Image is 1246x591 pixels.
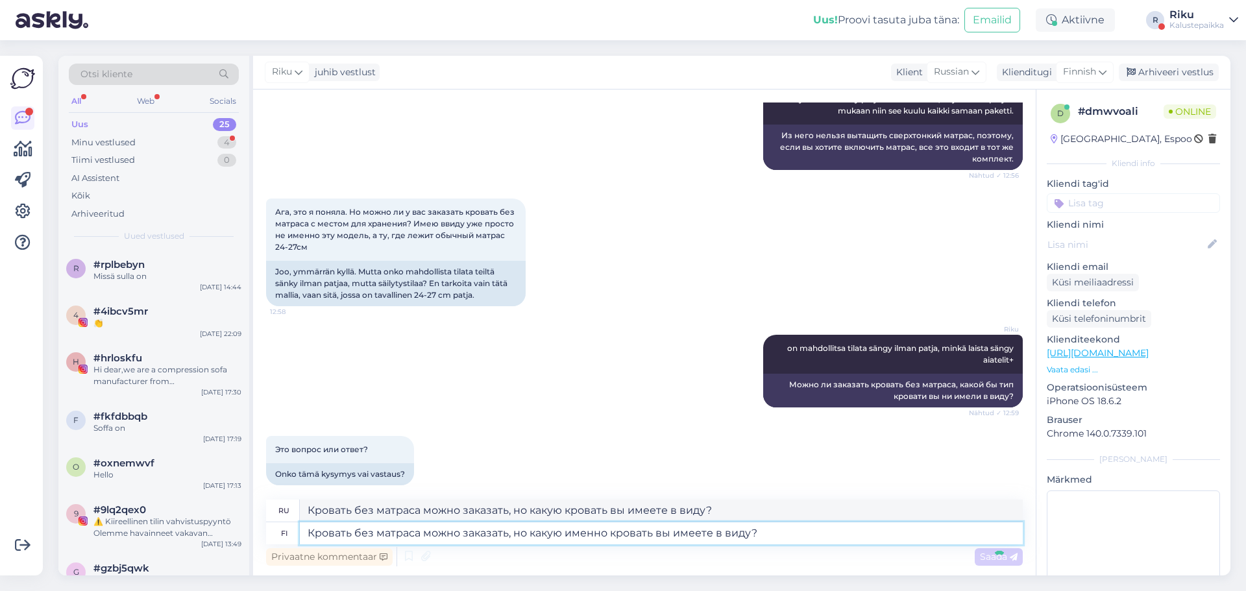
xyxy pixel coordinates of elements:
[275,444,368,454] span: Это вопрос или ответ?
[93,469,241,481] div: Hello
[217,154,236,167] div: 0
[1057,108,1064,118] span: d
[93,457,154,469] span: #oxnemwvf
[73,310,79,320] span: 4
[93,317,241,329] div: 👏
[1047,193,1220,213] input: Lisa tag
[203,434,241,444] div: [DATE] 17:19
[1047,364,1220,376] p: Vaata edasi ...
[270,486,319,496] span: 13:00
[1047,158,1220,169] div: Kliendi info
[69,93,84,110] div: All
[1047,453,1220,465] div: [PERSON_NAME]
[1047,413,1220,427] p: Brauser
[1169,20,1224,30] div: Kalustepaikka
[134,93,157,110] div: Web
[73,567,79,577] span: g
[1169,10,1238,30] a: RikuKalustepaikka
[10,66,35,91] img: Askly Logo
[997,66,1052,79] div: Klienditugi
[1047,296,1220,310] p: Kliendi telefon
[272,65,292,79] span: Riku
[1047,177,1220,191] p: Kliendi tag'id
[813,12,959,28] div: Proovi tasuta juba täna:
[73,462,79,472] span: o
[1047,333,1220,346] p: Klienditeekond
[201,539,241,549] div: [DATE] 13:49
[969,171,1019,180] span: Nähtud ✓ 12:56
[93,306,148,317] span: #4ibcv5mr
[1047,274,1139,291] div: Küsi meiliaadressi
[74,509,79,518] span: 9
[891,66,923,79] div: Klient
[93,411,147,422] span: #fkfdbbqb
[80,67,132,81] span: Otsi kliente
[270,307,319,317] span: 12:58
[73,263,79,273] span: r
[266,463,414,485] div: Onko tämä kysymys vai vastaus?
[787,343,1016,365] span: on mahdollitsa tilata sängy ilman patja, minkä laista sängy aiatelit+
[203,481,241,490] div: [DATE] 17:13
[763,374,1023,407] div: Можно ли заказать кровать без матраса, какой бы тип кровати вы ни имели в виду?
[71,154,135,167] div: Tiimi vestlused
[71,189,90,202] div: Kõik
[970,324,1019,334] span: Riku
[93,504,146,516] span: #9lq2qex0
[1036,8,1115,32] div: Aktiivne
[1164,104,1216,119] span: Online
[93,364,241,387] div: Hi dear,we are a compression sofa manufacturer from [GEOGRAPHIC_DATA]After browsing your product,...
[73,357,79,367] span: h
[200,282,241,292] div: [DATE] 14:44
[1169,10,1224,20] div: Riku
[124,230,184,242] span: Uued vestlused
[275,207,517,252] span: Ага, это я поняла. Но можно ли у вас заказать кровать без матраса с местом для хранения? Имею вви...
[207,93,239,110] div: Socials
[71,136,136,149] div: Minu vestlused
[213,118,236,131] div: 25
[73,415,79,425] span: f
[969,408,1019,418] span: Nähtud ✓ 12:59
[1063,65,1096,79] span: Finnish
[813,14,838,26] b: Uus!
[1047,218,1220,232] p: Kliendi nimi
[1047,310,1151,328] div: Küsi telefoninumbrit
[93,574,241,586] div: [PERSON_NAME]
[200,329,241,339] div: [DATE] 22:09
[93,562,149,574] span: #gzbj5qwk
[71,172,119,185] div: AI Assistent
[1047,237,1205,252] input: Lisa nimi
[1051,132,1192,146] div: [GEOGRAPHIC_DATA], Espoo
[1047,394,1220,408] p: iPhone OS 18.6.2
[93,516,241,539] div: ⚠️ Kiireellinen tilin vahvistuspyyntö Olemme havainneet vakavan rikkomuksen Facebook-tililläsi. T...
[1047,260,1220,274] p: Kliendi email
[310,66,376,79] div: juhib vestlust
[93,259,145,271] span: #rplbebyn
[1047,473,1220,487] p: Märkmed
[964,8,1020,32] button: Emailid
[71,118,88,131] div: Uus
[71,208,125,221] div: Arhiveeritud
[1078,104,1164,119] div: # dmwvoali
[1047,347,1149,359] a: [URL][DOMAIN_NAME]
[1047,381,1220,394] p: Operatsioonisüsteem
[763,125,1023,170] div: Из него нельзя вытащить сверхтонкий матрас, поэтому, если вы хотите включить матрас, все это вход...
[93,352,142,364] span: #hrloskfu
[1047,427,1220,440] p: Chrome 140.0.7339.101
[217,136,236,149] div: 4
[93,271,241,282] div: Missä sulla on
[934,65,969,79] span: Russian
[266,261,526,306] div: Joo, ymmärrän kyllä. Mutta onko mahdollista tilata teiltä sänky ilman patjaa, mutta säilytystilaa...
[1119,64,1219,81] div: Arhiveeri vestlus
[93,422,241,434] div: Soffa on
[1146,11,1164,29] div: R
[201,387,241,397] div: [DATE] 17:30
